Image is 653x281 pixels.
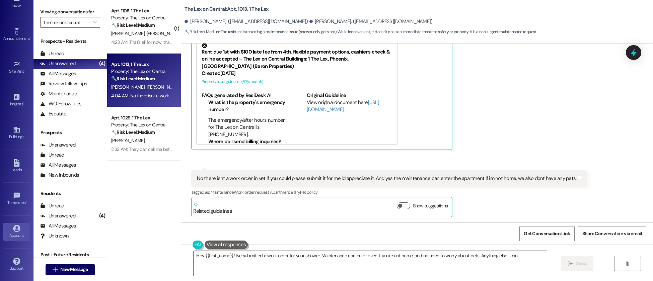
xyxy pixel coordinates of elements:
[40,222,76,229] div: All Messages
[111,68,173,75] div: Property: The Lex on Central
[3,223,30,241] a: Account
[93,20,97,25] i: 
[111,84,147,90] span: [PERSON_NAME]
[40,90,77,97] div: Maintenance
[309,18,433,25] div: [PERSON_NAME]. ([EMAIL_ADDRESS][DOMAIN_NAME])
[40,110,66,117] div: Escalate
[208,138,288,145] li: Where do I send billing inquiries?
[111,61,173,68] div: Apt. 1013, 1 The Lex
[30,35,31,40] span: •
[40,100,81,107] div: WO Follow-ups
[40,162,76,169] div: All Messages
[111,39,221,45] div: 4:23 AM: That's all for now, thank you for your assistance!
[3,256,30,274] a: Support
[300,189,318,195] span: Pet policy
[33,190,107,197] div: Residents
[524,230,570,237] span: Get Conversation Link
[185,6,269,13] b: The Lex on Central: Apt. 1013, 1 The Lex
[519,226,574,241] button: Get Conversation Link
[234,189,270,195] span: Work order request ,
[60,266,88,273] span: New Message
[185,28,537,35] span: : The resident is reporting a maintenance issue (shower only gets hot). While inconvenient, it do...
[40,152,64,159] div: Unread
[40,232,69,240] div: Unknown
[33,129,107,136] div: Prospects
[97,59,107,69] div: (4)
[307,99,393,113] div: View original document here
[413,202,448,209] label: Show suggestions
[3,124,30,142] a: Buildings
[53,267,58,272] i: 
[111,129,155,135] strong: 🔧 Risk Level: Medium
[40,50,64,57] div: Unread
[307,99,379,113] a: [URL][DOMAIN_NAME]…
[40,202,64,209] div: Unread
[40,70,76,77] div: All Messages
[97,211,107,221] div: (4)
[208,117,288,138] li: The emergency/after hours number for The Lex on Central is [PHONE_NUMBER].
[211,189,234,195] span: Maintenance ,
[40,142,76,149] div: Unanswered
[193,202,232,215] div: Related guidelines
[24,68,25,73] span: •
[111,76,155,82] strong: 🔧 Risk Level: Medium
[111,93,478,99] div: 4:04 AM: No there isnt a work order in yet if you could please submit it for me id appreciate it....
[111,22,155,28] strong: 🔧 Risk Level: Medium
[561,256,594,271] button: Send
[147,84,215,90] span: [PERSON_NAME] [PERSON_NAME]
[111,30,147,36] span: [PERSON_NAME]
[185,18,308,25] div: [PERSON_NAME]. ([EMAIL_ADDRESS][DOMAIN_NAME])
[40,60,76,67] div: Unanswered
[26,199,27,204] span: •
[111,114,173,121] div: Apt. 1029, 1 The Lex
[111,7,173,14] div: Apt. 1108, 1 The Lex
[40,7,100,17] label: Viewing conversations for
[194,251,547,276] textarea: Hey {{first_name}}! I've submitted a work order for your shower. Maintenance can enter even if yo...
[202,92,271,99] b: FAQs generated by ResiDesk AI
[3,91,30,109] a: Insights •
[33,251,107,258] div: Past + Future Residents
[191,187,587,197] div: Tagged as:
[46,264,95,275] button: New Message
[111,14,173,21] div: Property: The Lex on Central
[202,43,392,70] div: Rent due 1st with $100 late fee from 4th, flexible payment options, cashier’s check & online acce...
[40,172,79,179] div: New Inbounds
[3,59,30,77] a: Site Visit •
[3,190,30,208] a: Templates •
[568,261,573,266] i: 
[23,101,24,105] span: •
[3,157,30,175] a: Leads
[111,121,173,128] div: Property: The Lex on Central
[625,261,630,266] i: 
[202,78,392,85] div: Property level guideline ( 67 % match)
[582,230,642,237] span: Share Conversation via email
[147,30,215,36] span: [PERSON_NAME] [PERSON_NAME]
[33,38,107,45] div: Prospects + Residents
[202,70,392,77] div: Created [DATE]
[185,29,220,34] strong: 🔧 Risk Level: Medium
[111,137,145,144] span: [PERSON_NAME]
[208,99,288,113] li: What is the property's emergency number?
[43,17,89,28] input: All communities
[111,146,280,152] div: 2:32 AM: They can call me before they come. I do have a pet. I work from home though.
[578,226,646,241] button: Share Conversation via email
[197,175,576,182] div: No there isnt a work order in yet if you could please submit it for me id appreciate it. And yes ...
[307,92,346,99] b: Original Guideline
[40,212,76,219] div: Unanswered
[40,80,87,87] div: Review follow-ups
[576,260,586,267] span: Send
[270,189,300,195] span: Apartment entry ,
